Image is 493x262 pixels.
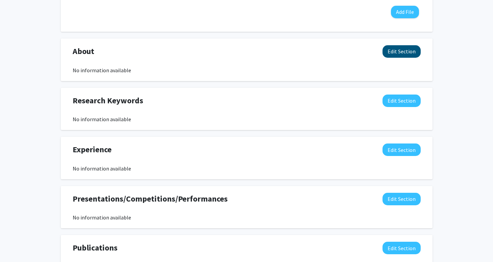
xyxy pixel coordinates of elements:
[73,143,112,156] span: Experience
[383,242,421,254] button: Edit Publications
[73,193,228,205] span: Presentations/Competitions/Performances
[383,45,421,58] button: Edit About
[383,95,421,107] button: Edit Research Keywords
[5,232,29,257] iframe: Chat
[383,193,421,205] button: Edit Presentations/Competitions/Performances
[73,115,421,123] div: No information available
[73,66,421,74] div: No information available
[73,213,421,221] div: No information available
[73,45,94,57] span: About
[391,6,419,18] button: Add File
[73,164,421,173] div: No information available
[73,242,118,254] span: Publications
[73,95,143,107] span: Research Keywords
[383,143,421,156] button: Edit Experience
